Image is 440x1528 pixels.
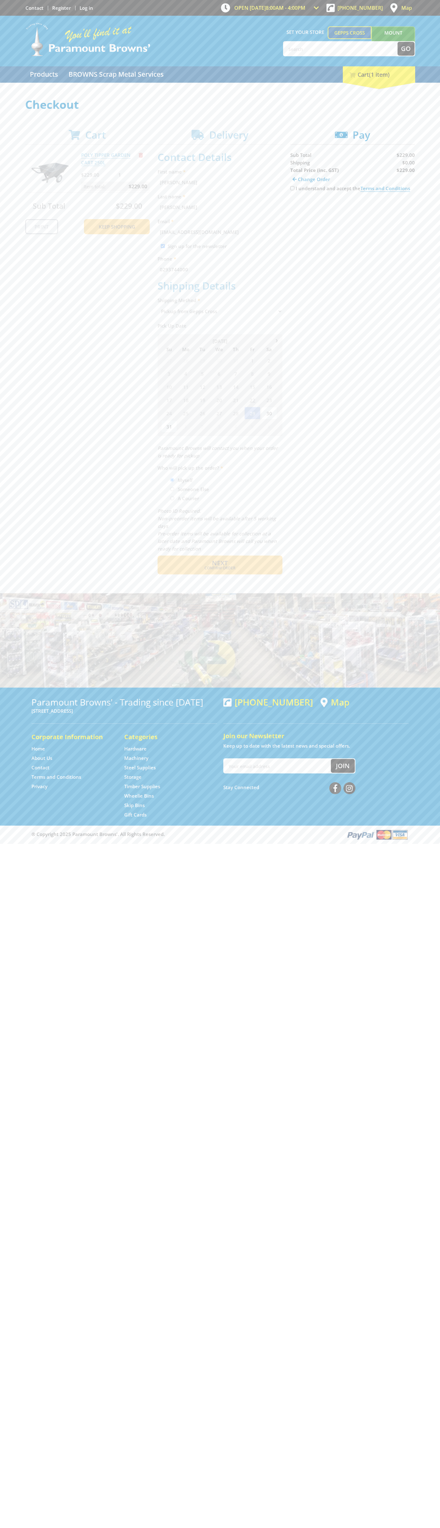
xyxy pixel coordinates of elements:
span: $229.00 [397,152,415,158]
span: Pay [353,128,370,141]
span: Sub Total [290,152,311,158]
div: ® Copyright 2025 Paramount Browns'. All Rights Reserved. [25,829,415,840]
a: Go to the Terms and Conditions page [31,774,81,780]
a: Go to the BROWNS Scrap Metal Services page [64,66,168,83]
a: Go to the Gift Cards page [124,811,147,818]
span: (1 item) [369,71,390,78]
div: Stay Connected [223,780,355,795]
strong: $229.00 [397,167,415,173]
a: Go to the Wheelie Bins page [124,793,154,799]
button: Go [398,42,415,56]
a: View a map of Gepps Cross location [320,697,349,707]
span: Shipping [290,159,310,166]
span: 8:00am - 4:00pm [266,4,305,11]
strong: Total Price (inc. GST) [290,167,339,173]
h3: Paramount Browns' - Trading since [DATE] [31,697,217,707]
a: Go to the Contact page [31,764,49,771]
img: PayPal, Mastercard, Visa accepted [346,829,409,840]
a: Gepps Cross [328,26,371,39]
a: Go to the Timber Supplies page [124,783,160,790]
a: Mount [PERSON_NAME] [371,26,415,50]
input: Please accept the terms and conditions. [290,186,294,190]
div: Cart [343,66,415,83]
span: $0.00 [402,159,415,166]
a: Log in [80,5,93,11]
a: Go to the Steel Supplies page [124,764,156,771]
div: [PHONE_NUMBER] [223,697,313,707]
input: Search [284,42,398,56]
h1: Checkout [25,98,415,111]
a: Go to the Products page [25,66,63,83]
img: Paramount Browns' [25,22,151,57]
span: Change Order [298,176,330,182]
a: Go to the Machinery page [124,755,148,761]
p: [STREET_ADDRESS] [31,707,217,715]
button: Join [331,759,355,773]
a: Go to the Hardware page [124,745,147,752]
h5: Corporate Information [31,733,112,741]
a: Go to the Storage page [124,774,142,780]
span: Set your store [283,26,328,38]
a: Go to the Home page [31,745,45,752]
a: Go to the Privacy page [31,783,47,790]
label: I understand and accept the [296,185,410,192]
a: Go to the registration page [52,5,71,11]
a: Go to the About Us page [31,755,52,761]
a: Go to the Contact page [25,5,43,11]
a: Terms and Conditions [360,185,410,192]
span: OPEN [DATE] [234,4,305,11]
input: Your email address [224,759,331,773]
h5: Join our Newsletter [223,732,409,740]
h5: Categories [124,733,204,741]
a: Change Order [290,174,332,185]
p: Keep up to date with the latest news and special offers. [223,742,409,750]
a: Go to the Skip Bins page [124,802,145,809]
